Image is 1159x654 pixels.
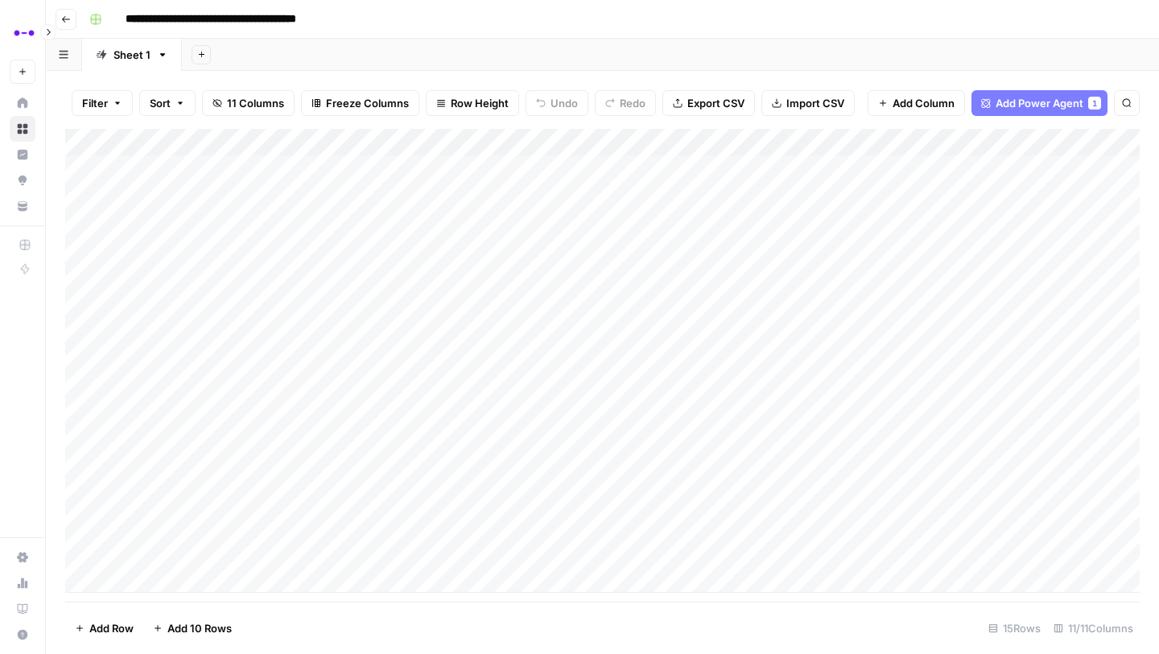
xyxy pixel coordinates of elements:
span: 11 Columns [227,95,284,111]
span: Import CSV [786,95,844,111]
span: Add Row [89,620,134,636]
a: Opportunities [10,168,35,193]
span: Add Column [893,95,955,111]
a: Your Data [10,193,35,219]
div: Sheet 1 [113,47,151,63]
img: Abacum Logo [10,19,39,48]
span: Add 10 Rows [167,620,232,636]
span: 1 [1092,97,1097,110]
div: 15 Rows [982,615,1047,641]
span: Sort [150,95,171,111]
button: Row Height [426,90,519,116]
button: Sort [139,90,196,116]
button: Add Column [868,90,965,116]
a: Insights [10,142,35,168]
button: Redo [595,90,656,116]
a: Usage [10,570,35,596]
div: 1 [1088,97,1101,110]
span: Filter [82,95,108,111]
button: Add Row [65,615,143,641]
a: Browse [10,116,35,142]
button: Add 10 Rows [143,615,241,641]
button: Freeze Columns [301,90,419,116]
span: Add Power Agent [996,95,1083,111]
span: Redo [620,95,645,111]
button: Undo [526,90,588,116]
button: Workspace: Abacum [10,13,35,53]
button: Help + Support [10,622,35,648]
span: Row Height [451,95,509,111]
button: Filter [72,90,133,116]
a: Learning Hub [10,596,35,622]
a: Sheet 1 [82,39,182,71]
button: Add Power Agent1 [971,90,1107,116]
a: Settings [10,544,35,570]
span: Freeze Columns [326,95,409,111]
div: 11/11 Columns [1047,615,1140,641]
button: Export CSV [662,90,755,116]
span: Export CSV [687,95,744,111]
a: Home [10,90,35,116]
button: 11 Columns [202,90,295,116]
button: Import CSV [761,90,855,116]
span: Undo [551,95,578,111]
